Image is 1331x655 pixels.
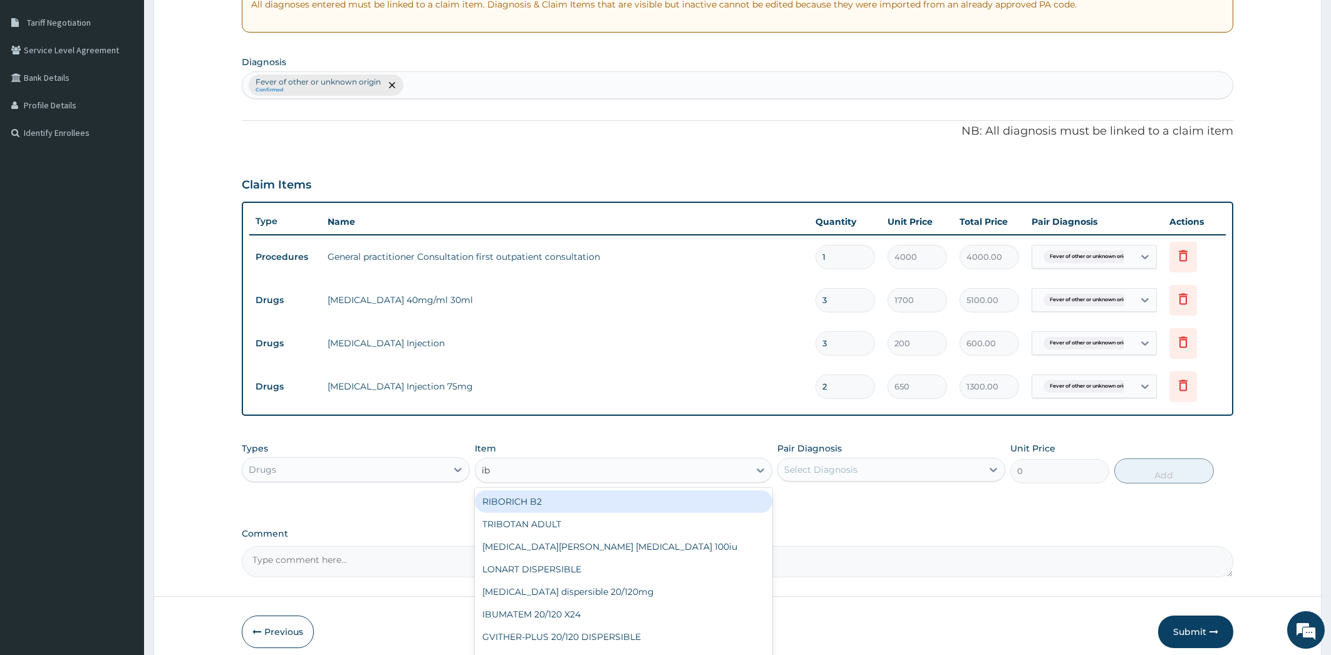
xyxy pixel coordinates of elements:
td: [MEDICAL_DATA] Injection 75mg [321,374,810,399]
button: Add [1114,458,1213,483]
th: Total Price [953,209,1025,234]
div: GVITHER-PLUS 20/120 DISPERSIBLE [475,626,772,648]
small: Confirmed [256,87,381,93]
span: Tariff Negotiation [27,17,91,28]
div: Select Diagnosis [784,463,857,476]
td: Drugs [249,289,321,312]
p: NB: All diagnosis must be linked to a claim item [242,123,1234,140]
img: d_794563401_company_1708531726252_794563401 [23,63,51,94]
span: Fever of other or unknown orig... [1044,294,1137,306]
label: Diagnosis [242,56,286,68]
div: [MEDICAL_DATA] dispersible 20/120mg [475,580,772,603]
textarea: Type your message and hit 'Enter' [6,342,239,386]
td: Procedures [249,245,321,269]
span: remove selection option [386,80,398,91]
div: LONART DISPERSIBLE [475,558,772,580]
th: Unit Price [881,209,953,234]
div: TRIBOTAN ADULT [475,513,772,535]
button: Previous [242,616,314,648]
td: [MEDICAL_DATA] 40mg/ml 30ml [321,287,810,312]
td: [MEDICAL_DATA] Injection [321,331,810,356]
label: Pair Diagnosis [777,442,842,455]
span: Fever of other or unknown orig... [1044,250,1137,263]
span: We're online! [73,158,173,284]
div: Drugs [249,463,276,476]
div: RIBORICH B2 [475,490,772,513]
td: Drugs [249,332,321,355]
label: Unit Price [1010,442,1055,455]
th: Pair Diagnosis [1025,209,1163,234]
div: [MEDICAL_DATA][PERSON_NAME] [MEDICAL_DATA] 100iu [475,535,772,558]
th: Type [249,210,321,233]
span: Fever of other or unknown orig... [1044,380,1137,393]
div: Chat with us now [65,70,210,86]
label: Comment [242,529,1234,539]
label: Item [475,442,496,455]
span: Fever of other or unknown orig... [1044,337,1137,349]
td: Drugs [249,375,321,398]
th: Name [321,209,810,234]
div: IBUMATEM 20/120 X24 [475,603,772,626]
td: General practitioner Consultation first outpatient consultation [321,244,810,269]
th: Quantity [809,209,881,234]
div: Minimize live chat window [205,6,236,36]
th: Actions [1163,209,1226,234]
h3: Claim Items [242,178,311,192]
p: Fever of other or unknown origin [256,77,381,87]
label: Types [242,443,268,454]
button: Submit [1158,616,1233,648]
